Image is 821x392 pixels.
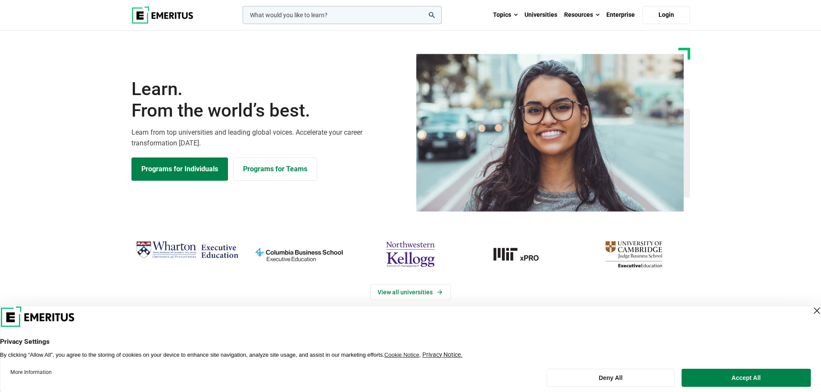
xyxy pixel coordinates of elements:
[243,6,442,24] input: woocommerce-product-search-field-0
[416,54,684,212] img: Learn from the world's best
[136,238,239,263] img: Wharton Executive Education
[233,157,317,181] a: Explore for Business
[131,100,406,121] span: From the world’s best.
[643,6,690,24] a: Login
[359,238,462,271] img: northwestern-kellogg
[131,157,228,181] a: Explore Programs
[370,284,451,300] a: View Universities
[131,127,406,149] p: Learn from top universities and leading global voices. Accelerate your career transformation [DATE].
[247,238,350,271] img: columbia-business-school
[471,238,574,271] img: MIT xPRO
[582,238,685,271] img: cambridge-judge-business-school
[131,78,406,122] h1: Learn.
[471,238,574,271] a: MIT-xPRO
